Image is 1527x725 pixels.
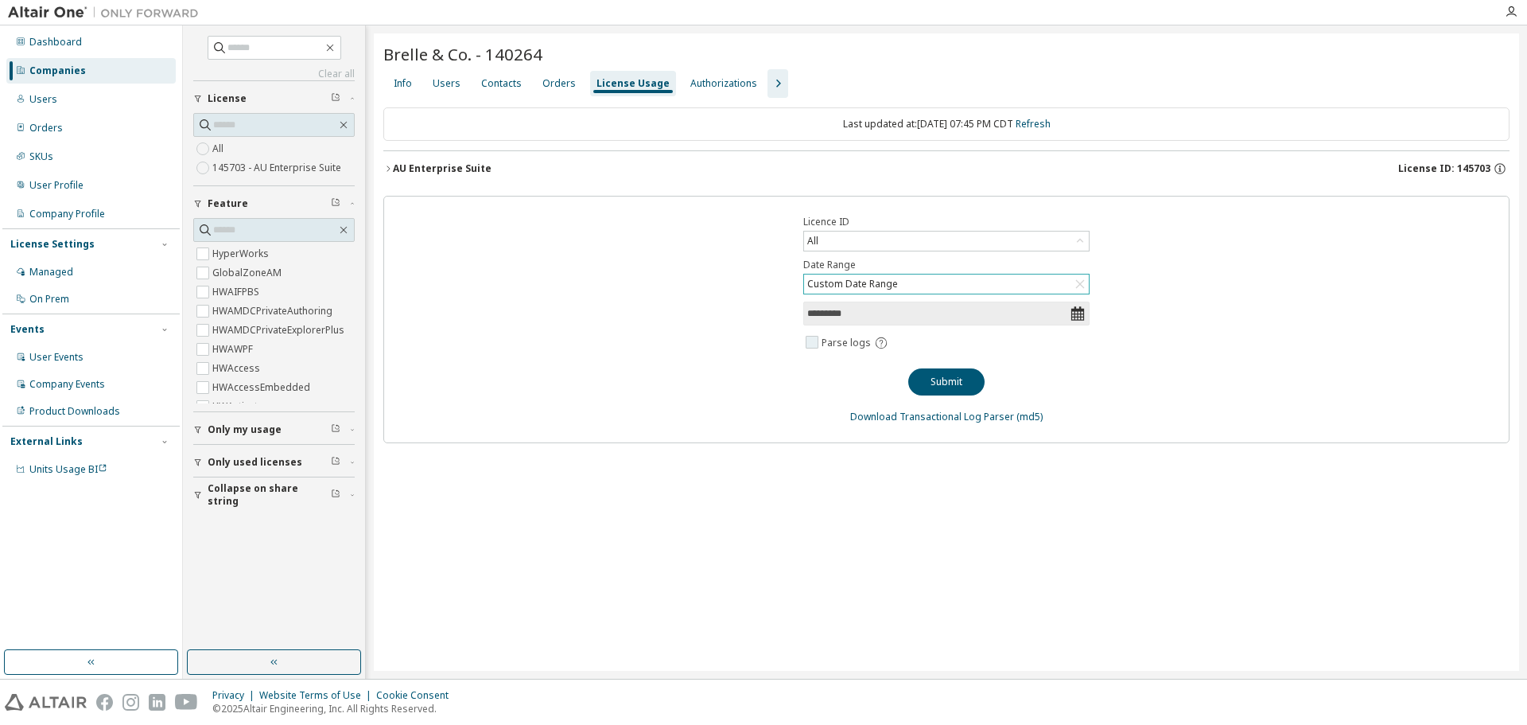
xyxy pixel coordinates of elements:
[1016,117,1051,131] a: Refresh
[29,378,105,391] div: Company Events
[212,244,272,263] label: HyperWorks
[383,151,1510,186] button: AU Enterprise SuiteLicense ID: 145703
[1016,410,1043,423] a: (md5)
[208,482,331,508] span: Collapse on share string
[433,77,460,90] div: Users
[212,397,266,416] label: HWActivate
[29,462,107,476] span: Units Usage BI
[208,423,282,436] span: Only my usage
[212,702,458,715] p: © 2025 Altair Engineering, Inc. All Rights Reserved.
[208,197,248,210] span: Feature
[212,139,227,158] label: All
[212,340,256,359] label: HWAWPF
[1398,162,1490,175] span: License ID: 145703
[29,266,73,279] div: Managed
[29,93,57,106] div: Users
[212,158,344,177] label: 145703 - AU Enterprise Suite
[331,456,340,469] span: Clear filter
[10,323,45,336] div: Events
[803,259,1090,271] label: Date Range
[804,275,1089,294] div: Custom Date Range
[29,179,84,192] div: User Profile
[29,293,69,306] div: On Prem
[393,162,492,175] div: AU Enterprise Suite
[193,412,355,447] button: Only my usage
[376,689,458,702] div: Cookie Consent
[29,351,84,364] div: User Events
[193,445,355,480] button: Only used licenses
[690,77,757,90] div: Authorizations
[175,694,198,711] img: youtube.svg
[208,92,247,105] span: License
[331,197,340,210] span: Clear filter
[29,208,105,220] div: Company Profile
[331,489,340,501] span: Clear filter
[29,150,53,163] div: SKUs
[8,5,207,21] img: Altair One
[149,694,165,711] img: linkedin.svg
[481,77,522,90] div: Contacts
[805,275,900,293] div: Custom Date Range
[212,302,336,321] label: HWAMDCPrivateAuthoring
[383,107,1510,141] div: Last updated at: [DATE] 07:45 PM CDT
[212,321,348,340] label: HWAMDCPrivateExplorerPlus
[193,81,355,116] button: License
[803,216,1090,228] label: Licence ID
[29,36,82,49] div: Dashboard
[193,68,355,80] a: Clear all
[331,423,340,436] span: Clear filter
[208,456,302,469] span: Only used licenses
[29,122,63,134] div: Orders
[29,405,120,418] div: Product Downloads
[10,435,83,448] div: External Links
[596,77,670,90] div: License Usage
[804,232,1089,251] div: All
[212,378,313,397] label: HWAccessEmbedded
[394,77,412,90] div: Info
[212,359,263,378] label: HWAccess
[259,689,376,702] div: Website Terms of Use
[193,477,355,513] button: Collapse on share string
[212,283,262,302] label: HWAIFPBS
[212,689,259,702] div: Privacy
[383,43,542,65] span: Brelle & Co. - 140264
[542,77,576,90] div: Orders
[908,368,985,396] button: Submit
[850,410,1014,423] a: Download Transactional Log Parser
[193,186,355,221] button: Feature
[331,92,340,105] span: Clear filter
[122,694,139,711] img: instagram.svg
[5,694,87,711] img: altair_logo.svg
[822,337,871,349] span: Parse logs
[212,263,285,283] label: GlobalZoneAM
[29,64,86,77] div: Companies
[96,694,113,711] img: facebook.svg
[805,232,821,250] div: All
[10,238,95,251] div: License Settings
